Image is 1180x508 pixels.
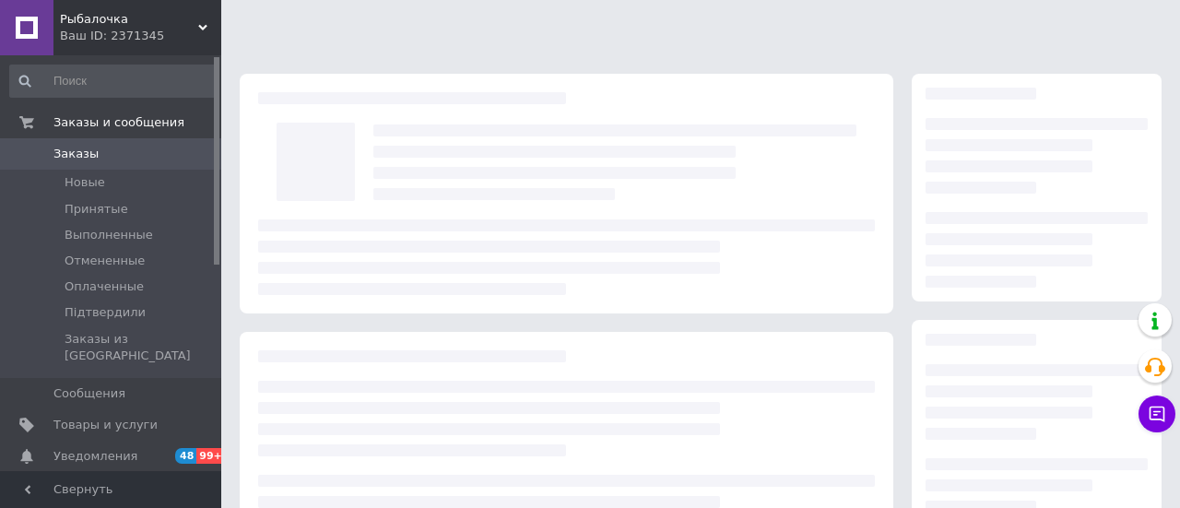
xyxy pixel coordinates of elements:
[65,227,153,243] span: Выполненные
[53,448,137,465] span: Уведомления
[65,331,216,364] span: Заказы из [GEOGRAPHIC_DATA]
[65,253,145,269] span: Отмененные
[196,448,227,464] span: 99+
[65,174,105,191] span: Новые
[60,11,198,28] span: Рыбалочка
[53,114,184,131] span: Заказы и сообщения
[53,385,125,402] span: Сообщения
[65,304,146,321] span: Підтвердили
[53,146,99,162] span: Заказы
[53,417,158,433] span: Товары и услуги
[65,278,144,295] span: Оплаченные
[60,28,221,44] div: Ваш ID: 2371345
[175,448,196,464] span: 48
[65,201,128,218] span: Принятые
[9,65,218,98] input: Поиск
[1139,396,1175,432] button: Чат с покупателем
